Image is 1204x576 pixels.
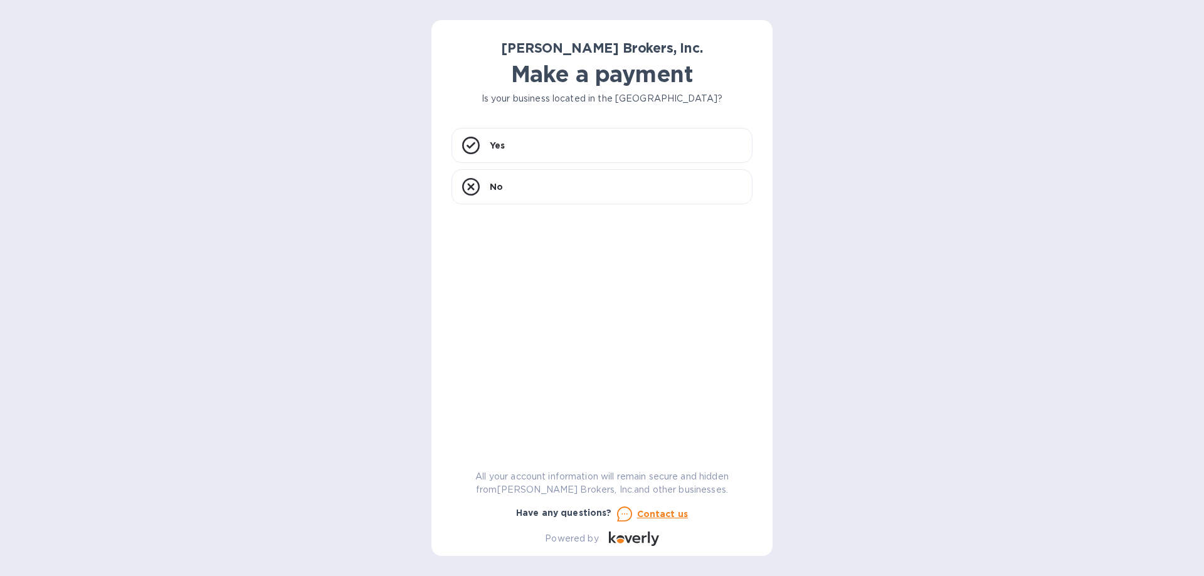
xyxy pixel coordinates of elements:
u: Contact us [637,509,689,519]
h1: Make a payment [451,61,752,87]
b: [PERSON_NAME] Brokers, Inc. [501,40,702,56]
p: Yes [490,139,505,152]
p: Is your business located in the [GEOGRAPHIC_DATA]? [451,92,752,105]
p: No [490,181,503,193]
p: All your account information will remain secure and hidden from [PERSON_NAME] Brokers, Inc. and o... [451,470,752,496]
b: Have any questions? [516,508,612,518]
p: Powered by [545,532,598,545]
